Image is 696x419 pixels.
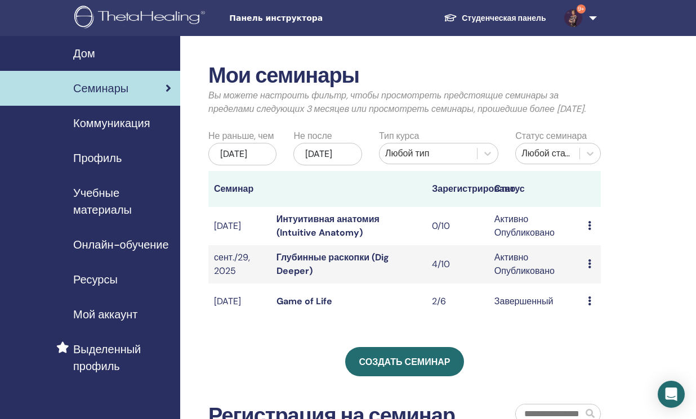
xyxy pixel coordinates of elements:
[73,341,171,375] span: Выделенный профиль
[658,381,685,408] div: Open Intercom Messenger
[489,283,582,320] td: Завершенный
[74,6,209,31] img: logo.png
[208,171,271,207] th: Семинар
[564,9,582,27] img: default.jpg
[73,150,122,166] span: Профиль
[359,356,450,368] span: Создать семинар
[293,129,332,143] label: Не после
[426,245,489,283] td: 4/10
[73,306,137,323] span: Мой аккаунт
[208,245,271,283] td: сент./29, 2025
[73,184,171,218] span: Учебные материалы
[208,89,601,116] p: Вы можете настроить фильтр, чтобы просмотреть предстоящие семинары за пределами следующих 3 месяц...
[229,12,398,24] span: Панель инструктора
[489,245,582,283] td: Активно Опубликовано
[435,8,555,29] a: Студенческая панель
[73,271,118,288] span: Ресурсы
[208,143,276,165] div: [DATE]
[426,171,489,207] th: Зарегистрировано
[73,45,95,62] span: Дом
[208,283,271,320] td: [DATE]
[444,13,457,22] img: graduation-cap-white.svg
[345,347,465,376] a: Создать семинар
[276,251,389,277] a: Глубинные раскопки (Dig Deeper)
[208,129,274,143] label: Не раньше, чем
[293,143,362,165] div: [DATE]
[73,115,150,132] span: Коммуникация
[73,80,128,97] span: Семинары
[426,283,489,320] td: 2/6
[276,295,332,307] a: Game of Life
[379,129,419,143] label: Тип курса
[489,207,582,245] td: Активно Опубликовано
[577,4,586,13] span: 9+
[426,207,489,245] td: 0/10
[208,207,271,245] td: [DATE]
[73,236,169,253] span: Онлайн-обучение
[521,147,574,160] div: Любой статус
[385,147,471,160] div: Любой тип
[208,63,601,89] h2: Мои семинары
[489,171,582,207] th: Статус
[515,129,587,143] label: Статус семинара
[276,213,380,238] a: Интуитивная анатомия (Intuitive Anatomy)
